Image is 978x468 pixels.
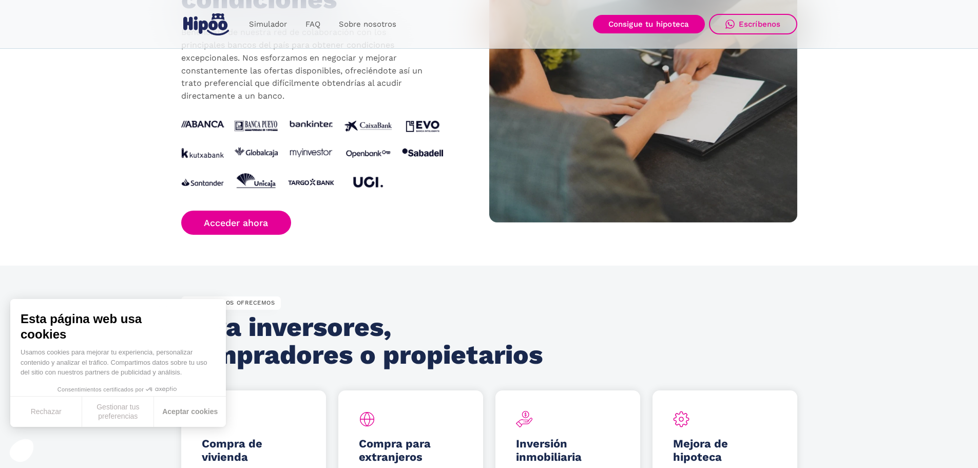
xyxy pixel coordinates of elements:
a: Sobre nosotros [330,14,406,34]
h5: Inversión inmobiliaria [516,437,620,464]
a: home [181,9,232,40]
h2: Para inversores, compradores o propietarios [181,313,549,369]
a: Simulador [240,14,296,34]
a: FAQ [296,14,330,34]
div: Escríbenos [739,20,781,29]
a: Escríbenos [709,14,797,34]
a: Consigue tu hipoteca [593,15,705,33]
h5: Mejora de hipoteca [673,437,777,464]
h5: Compra de vivienda [202,437,305,464]
p: Benefíciate de nuestra red de colaboración con los principales bancos del país para obtener condi... [181,26,428,103]
div: QUÉ SERVICIOS OFRECEMOS [181,296,281,310]
h5: Compra para extranjeros [359,437,463,464]
a: Acceder ahora [181,211,292,235]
